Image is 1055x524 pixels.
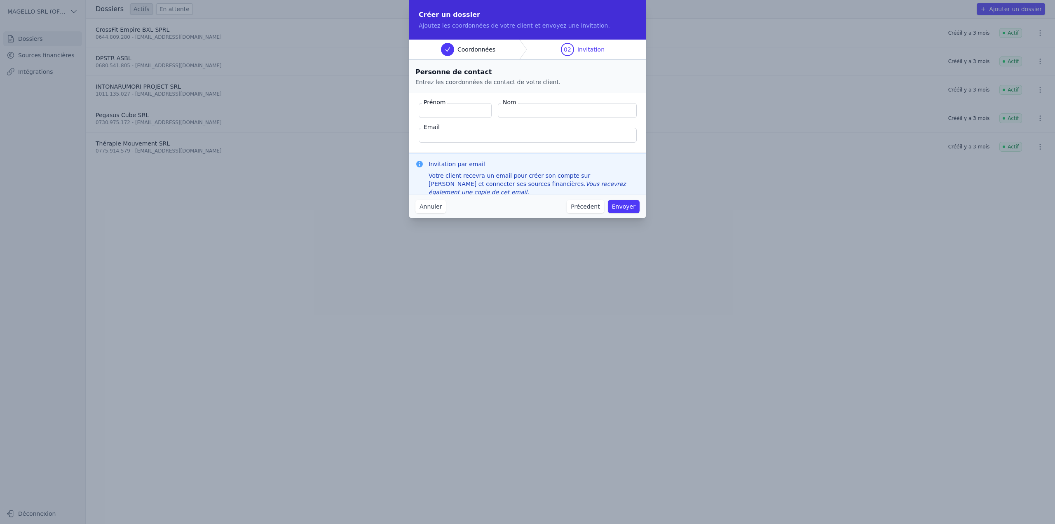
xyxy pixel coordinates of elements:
button: Annuler [415,200,446,213]
span: 02 [564,45,571,54]
label: Prénom [422,98,447,106]
label: Email [422,123,441,131]
button: Précedent [567,200,604,213]
nav: Progress [409,40,646,60]
div: Votre client recevra un email pour créer son compte sur [PERSON_NAME] et connecter ses sources fi... [429,172,640,196]
span: Invitation [577,45,605,54]
span: Coordonnées [457,45,495,54]
h3: Invitation par email [429,160,640,168]
button: Envoyer [608,200,640,213]
em: Vous recevrez également une copie de cet email. [429,181,626,195]
h2: Créer un dossier [419,10,636,20]
h2: Personne de contact [415,66,640,78]
p: Ajoutez les coordonnées de votre client et envoyez une invitation. [419,21,636,30]
p: Entrez les coordonnées de contact de votre client. [415,78,640,86]
label: Nom [501,98,518,106]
